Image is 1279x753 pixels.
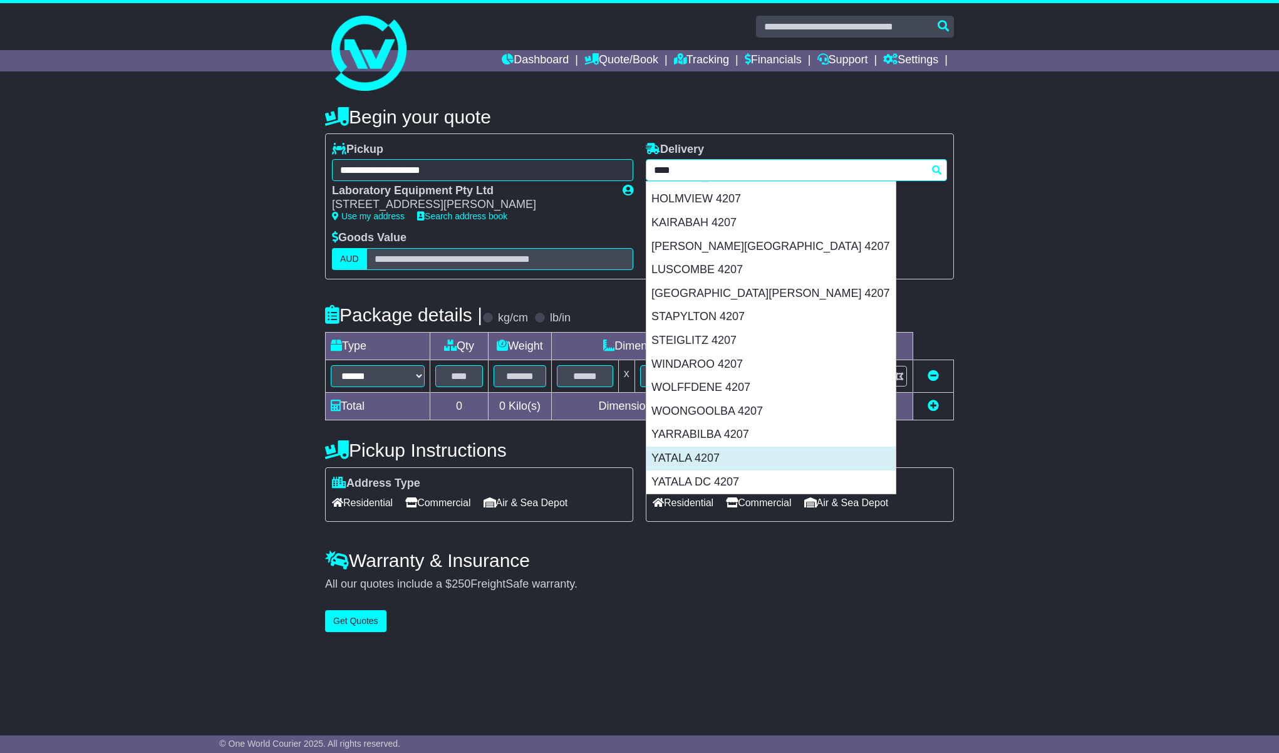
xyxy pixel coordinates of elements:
[325,304,482,325] h4: Package details |
[484,493,568,512] span: Air & Sea Depot
[219,739,400,749] span: © One World Courier 2025. All rights reserved.
[405,493,470,512] span: Commercial
[928,370,939,382] a: Remove this item
[646,282,896,306] div: [GEOGRAPHIC_DATA][PERSON_NAME] 4207
[502,50,569,71] a: Dashboard
[430,392,489,420] td: 0
[646,258,896,282] div: LUSCOMBE 4207
[325,106,954,127] h4: Begin your quote
[883,50,938,71] a: Settings
[646,400,896,423] div: WOONGOOLBA 4207
[332,248,367,270] label: AUD
[332,184,610,198] div: Laboratory Equipment Pty Ltd
[498,311,528,325] label: kg/cm
[332,143,383,157] label: Pickup
[489,332,552,360] td: Weight
[430,332,489,360] td: Qty
[646,305,896,329] div: STAPYLTON 4207
[804,493,889,512] span: Air & Sea Depot
[332,477,420,491] label: Address Type
[817,50,868,71] a: Support
[325,550,954,571] h4: Warranty & Insurance
[489,392,552,420] td: Kilo(s)
[726,493,791,512] span: Commercial
[745,50,802,71] a: Financials
[618,360,634,392] td: x
[646,470,896,494] div: YATALA DC 4207
[332,493,393,512] span: Residential
[653,493,713,512] span: Residential
[499,400,505,412] span: 0
[646,353,896,376] div: WINDAROO 4207
[646,211,896,235] div: KAIRABAH 4207
[332,231,406,245] label: Goods Value
[325,440,633,460] h4: Pickup Instructions
[550,311,571,325] label: lb/in
[646,376,896,400] div: WOLFFDENE 4207
[646,187,896,211] div: HOLMVIEW 4207
[646,159,947,181] typeahead: Please provide city
[332,211,405,221] a: Use my address
[646,423,896,447] div: YARRABILBA 4207
[325,578,954,591] div: All our quotes include a $ FreightSafe warranty.
[326,392,430,420] td: Total
[452,578,470,590] span: 250
[417,211,507,221] a: Search address book
[551,332,784,360] td: Dimensions (L x W x H)
[646,143,704,157] label: Delivery
[332,198,610,212] div: [STREET_ADDRESS][PERSON_NAME]
[674,50,729,71] a: Tracking
[325,610,386,632] button: Get Quotes
[646,447,896,470] div: YATALA 4207
[928,400,939,412] a: Add new item
[326,332,430,360] td: Type
[584,50,658,71] a: Quote/Book
[646,235,896,259] div: [PERSON_NAME][GEOGRAPHIC_DATA] 4207
[551,392,784,420] td: Dimensions in Centimetre(s)
[646,329,896,353] div: STEIGLITZ 4207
